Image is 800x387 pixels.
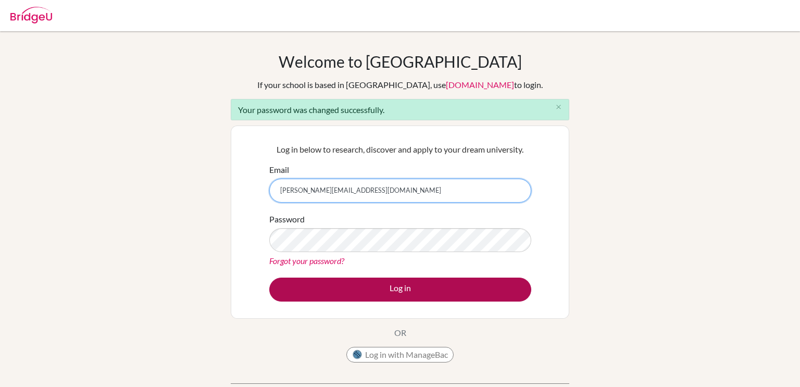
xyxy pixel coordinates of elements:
[269,256,344,266] a: Forgot your password?
[269,213,305,226] label: Password
[269,143,531,156] p: Log in below to research, discover and apply to your dream university.
[346,347,454,363] button: Log in with ManageBac
[548,99,569,115] button: Close
[269,164,289,176] label: Email
[10,7,52,23] img: Bridge-U
[269,278,531,302] button: Log in
[279,52,522,71] h1: Welcome to [GEOGRAPHIC_DATA]
[446,80,514,90] a: [DOMAIN_NAME]
[231,99,569,120] div: Your password was changed successfully.
[555,103,562,111] i: close
[257,79,543,91] div: If your school is based in [GEOGRAPHIC_DATA], use to login.
[394,327,406,339] p: OR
